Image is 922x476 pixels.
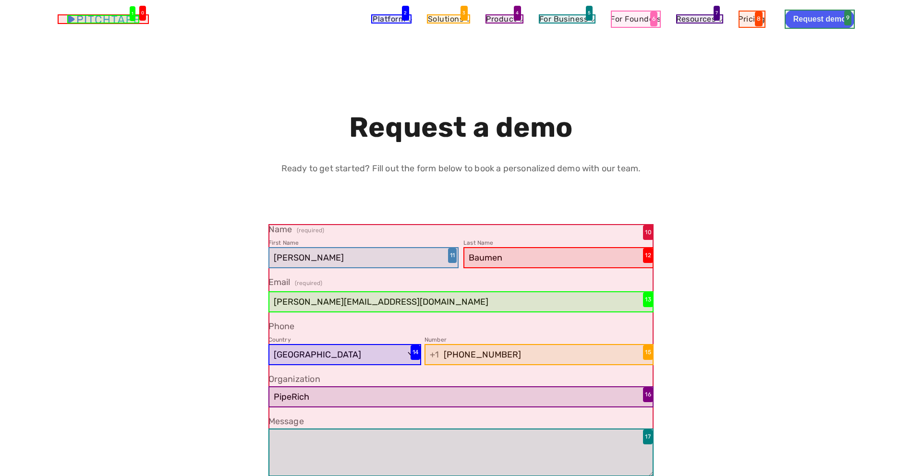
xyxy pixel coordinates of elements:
[738,11,765,28] a: Pricing
[268,239,299,246] div: First Name
[463,239,494,246] div: Last Name
[268,224,292,235] span: Name
[428,14,471,24] a: Solutions ⌵
[373,14,412,24] a: Platform ⌵
[268,336,291,343] div: Country
[134,162,788,176] p: Ready to get started? Fill out the form below to book a personalized demo with our team.
[67,15,139,23] img: Pitchtape | Video Submission Management Software
[785,10,855,29] a: Request demo
[676,14,723,24] a: Resources ⌵
[539,14,595,24] a: For Business ⌵
[874,430,922,476] iframe: Chat Widget
[268,277,291,287] span: Email
[610,11,661,28] a: For Founders
[297,227,325,233] span: (required)
[425,336,447,343] div: Number
[268,416,304,427] span: Message
[486,14,523,24] a: Product ⌵
[268,374,320,384] span: Organization
[349,111,573,144] strong: Request a demo
[295,277,323,289] span: (required)
[268,321,295,332] span: Phone
[425,344,444,365] span: +1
